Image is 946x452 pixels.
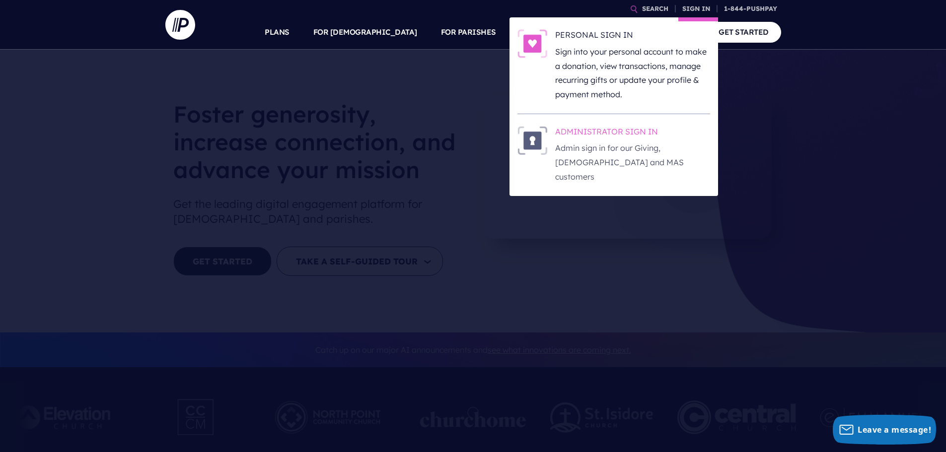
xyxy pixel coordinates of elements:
a: FOR PARISHES [441,15,496,50]
span: Leave a message! [858,424,931,435]
img: ADMINISTRATOR SIGN IN - Illustration [517,126,547,155]
h6: ADMINISTRATOR SIGN IN [555,126,710,141]
button: Leave a message! [833,415,936,445]
img: PERSONAL SIGN IN - Illustration [517,29,547,58]
a: GET STARTED [706,22,781,42]
p: Admin sign in for our Giving, [DEMOGRAPHIC_DATA] and MAS customers [555,141,710,184]
a: PLANS [265,15,290,50]
a: FOR [DEMOGRAPHIC_DATA] [313,15,417,50]
a: PERSONAL SIGN IN - Illustration PERSONAL SIGN IN Sign into your personal account to make a donati... [517,29,710,102]
a: SOLUTIONS [520,15,564,50]
h6: PERSONAL SIGN IN [555,29,710,44]
a: ADMINISTRATOR SIGN IN - Illustration ADMINISTRATOR SIGN IN Admin sign in for our Giving, [DEMOGRA... [517,126,710,184]
a: COMPANY [646,15,683,50]
a: EXPLORE [587,15,622,50]
p: Sign into your personal account to make a donation, view transactions, manage recurring gifts or ... [555,45,710,102]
